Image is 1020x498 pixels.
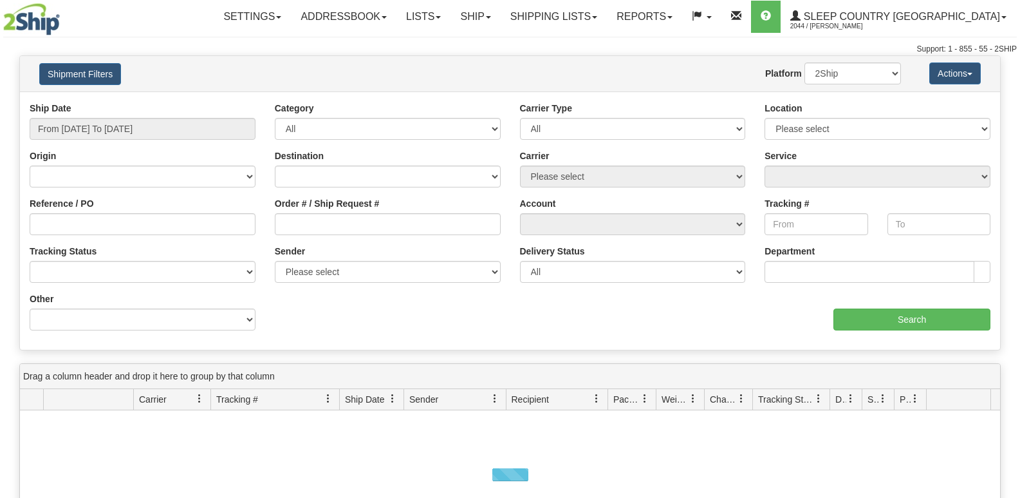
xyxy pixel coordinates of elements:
span: Tracking Status [758,393,814,406]
label: Category [275,102,314,115]
div: Support: 1 - 855 - 55 - 2SHIP [3,44,1017,55]
span: Carrier [139,393,167,406]
a: Sleep Country [GEOGRAPHIC_DATA] 2044 / [PERSON_NAME] [781,1,1016,33]
span: Tracking # [216,393,258,406]
span: Recipient [512,393,549,406]
a: Tracking Status filter column settings [808,388,830,410]
a: Addressbook [291,1,396,33]
label: Carrier Type [520,102,572,115]
label: Delivery Status [520,245,585,258]
a: Pickup Status filter column settings [904,388,926,410]
a: Ship [450,1,500,33]
a: Tracking # filter column settings [317,388,339,410]
button: Actions [929,62,981,84]
label: Ship Date [30,102,71,115]
label: Carrier [520,149,550,162]
a: Lists [396,1,450,33]
a: Settings [214,1,291,33]
a: Charge filter column settings [730,388,752,410]
label: Account [520,197,556,210]
span: Sender [409,393,438,406]
a: Carrier filter column settings [189,388,210,410]
a: Shipping lists [501,1,607,33]
span: Shipment Issues [867,393,878,406]
span: Charge [710,393,737,406]
span: Weight [662,393,689,406]
span: Delivery Status [835,393,846,406]
label: Origin [30,149,56,162]
a: Delivery Status filter column settings [840,388,862,410]
input: To [887,213,990,235]
label: Location [765,102,802,115]
label: Platform [765,67,802,80]
a: Weight filter column settings [682,388,704,410]
a: Ship Date filter column settings [382,388,403,410]
span: Ship Date [345,393,384,406]
span: Packages [613,393,640,406]
img: logo2044.jpg [3,3,60,35]
input: From [765,213,867,235]
label: Other [30,292,53,305]
label: Order # / Ship Request # [275,197,380,210]
span: 2044 / [PERSON_NAME] [790,20,887,33]
button: Shipment Filters [39,63,121,85]
a: Reports [607,1,682,33]
label: Tracking Status [30,245,97,258]
label: Department [765,245,815,258]
a: Packages filter column settings [634,388,656,410]
a: Recipient filter column settings [586,388,607,410]
label: Destination [275,149,324,162]
input: Search [833,309,990,330]
span: Pickup Status [900,393,911,406]
label: Service [765,149,797,162]
a: Shipment Issues filter column settings [872,388,894,410]
label: Tracking # [765,197,809,210]
div: grid grouping header [20,364,1000,389]
label: Sender [275,245,305,258]
span: Sleep Country [GEOGRAPHIC_DATA] [801,11,1000,22]
iframe: chat widget [990,183,1019,314]
label: Reference / PO [30,197,94,210]
a: Sender filter column settings [484,388,506,410]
